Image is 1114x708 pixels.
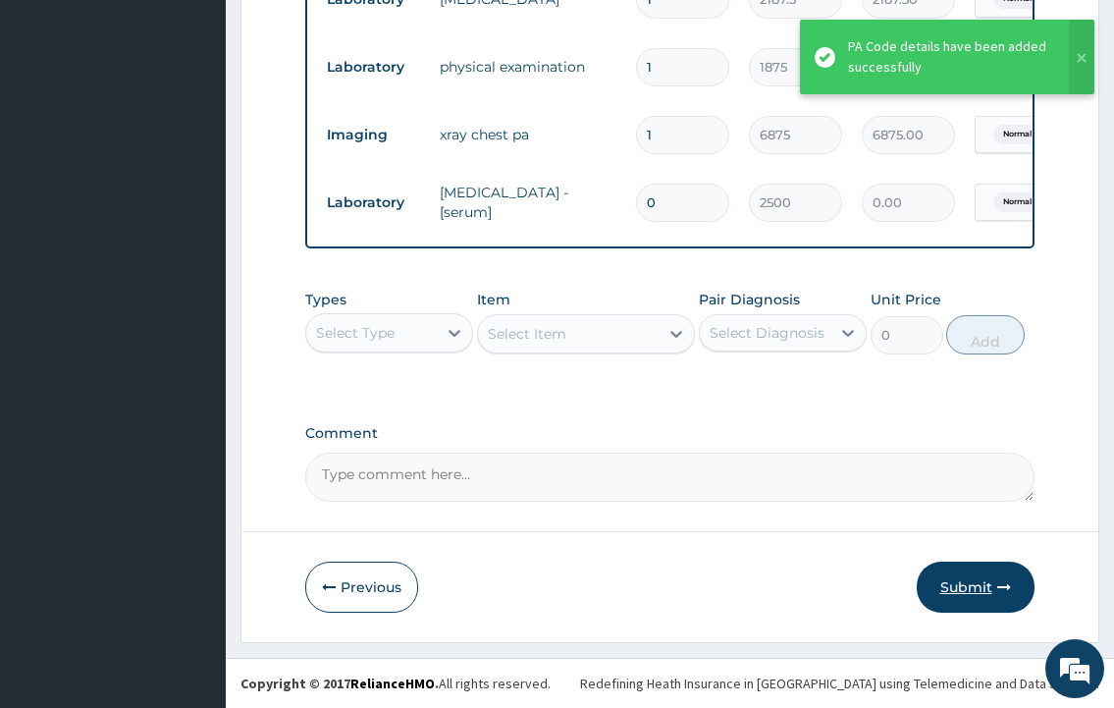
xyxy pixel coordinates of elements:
[102,110,330,136] div: Chat with us now
[10,487,374,556] textarea: Type your message and hit 'Enter'
[305,292,346,308] label: Types
[430,47,626,86] td: physical examination
[317,49,430,85] td: Laboratory
[317,117,430,153] td: Imaging
[322,10,369,57] div: Minimize live chat window
[305,562,418,613] button: Previous
[305,425,1034,442] label: Comment
[430,173,626,232] td: [MEDICAL_DATA] - [serum]
[316,323,395,343] div: Select Type
[580,674,1099,693] div: Redefining Heath Insurance in [GEOGRAPHIC_DATA] using Telemedicine and Data Science!
[317,185,430,221] td: Laboratory
[240,675,439,692] strong: Copyright © 2017 .
[36,98,80,147] img: d_794563401_company_1708531726252_794563401
[430,115,626,154] td: xray chest pa
[871,290,941,309] label: Unit Price
[350,675,435,692] a: RelianceHMO
[710,323,824,343] div: Select Diagnosis
[699,290,800,309] label: Pair Diagnosis
[477,290,510,309] label: Item
[946,315,1025,354] button: Add
[917,562,1034,613] button: Submit
[848,36,1050,78] div: PA Code details have been added successfully
[114,223,271,421] span: We're online!
[226,658,1114,708] footer: All rights reserved.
